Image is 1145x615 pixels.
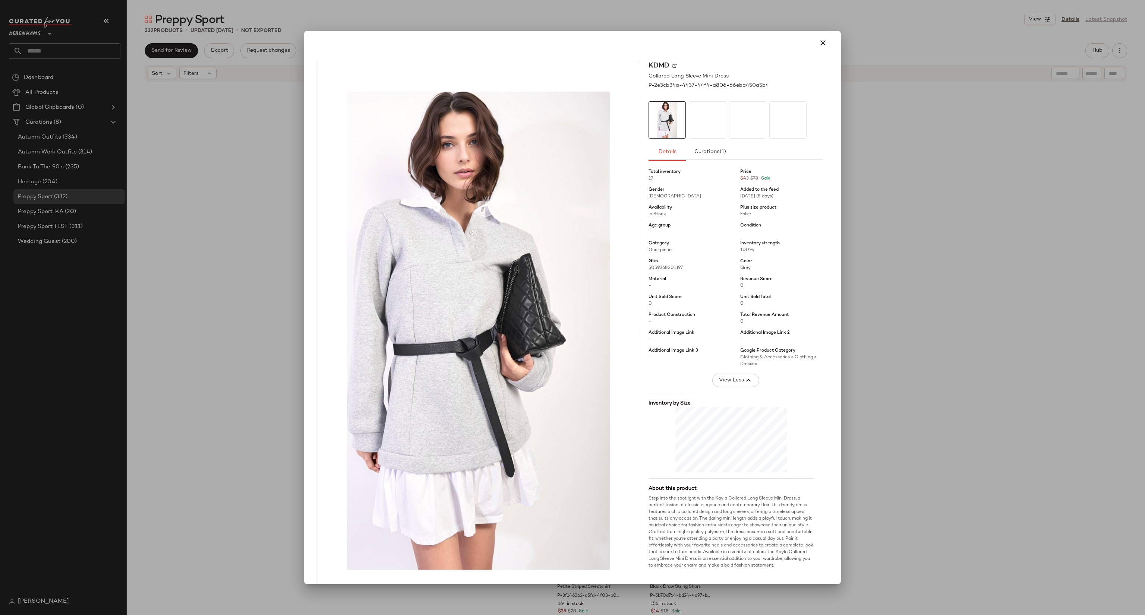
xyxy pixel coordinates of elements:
[649,355,651,360] span: -
[649,312,695,318] span: Product Construction
[740,337,743,342] span: -
[719,149,726,155] span: (1)
[740,283,744,288] span: 0
[649,61,669,71] span: KDMD
[649,176,653,181] span: 19
[649,205,672,211] span: Availability
[740,205,776,211] span: Plus size product
[649,187,665,193] span: Gender
[649,222,671,229] span: Age group
[649,169,681,175] span: Total inventory
[740,175,750,182] span: $43
[649,230,651,235] span: -
[740,355,817,367] span: Clothing & Accessories > Clothing > Dresses
[649,82,769,89] span: P-2e3cb34a-4437-44f4-a806-66eba450a5b4
[649,301,652,306] span: 0
[740,319,744,324] span: 0
[649,348,698,354] span: Additional Image Link 3
[740,258,752,265] span: Color
[649,240,669,247] span: Category
[649,258,658,265] span: Gtin
[649,294,682,301] span: Unit Sold Score
[649,319,651,324] span: -
[740,212,751,217] span: False
[649,495,814,569] div: Step into the spotlight with the Kayla Collared Long Sleeve Mini Dress, a perfect fusion of class...
[694,149,726,155] span: Curations
[740,294,771,301] span: Unit Sold Total
[740,187,779,193] span: Added to the feed
[672,63,677,68] img: svg%3e
[740,301,744,306] span: 0
[740,222,761,229] span: Condition
[740,230,743,235] span: -
[740,194,773,199] span: [DATE] (8 days)
[740,266,751,270] span: Grey
[712,374,759,387] button: View Less
[740,240,780,247] span: Inventory strength
[760,175,770,182] span: Sale
[740,169,751,175] span: Price
[740,248,754,253] span: 100%
[649,399,814,407] div: Inventory by Size
[649,330,694,336] span: Additional Image Link
[649,102,685,138] img: m5059368201197_grey_xl
[649,283,651,288] span: -
[649,485,814,492] div: About this product
[649,72,729,80] span: Collared Long Sleeve Mini Dress
[740,330,790,336] span: Additional Image Link 2
[649,194,701,199] span: [DEMOGRAPHIC_DATA]
[649,337,651,342] span: -
[740,312,789,318] span: Total Revenue Amount
[649,212,666,217] span: In Stock
[719,376,744,385] span: View Less
[658,149,676,155] span: Details
[740,276,773,283] span: Revenue Score
[649,248,672,253] span: One-piece
[649,276,666,283] span: Material
[740,348,795,354] span: Google Product Category
[316,88,640,573] img: m5059368201197_grey_xl
[649,266,683,270] span: 5059368201197
[750,175,760,182] span: $73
